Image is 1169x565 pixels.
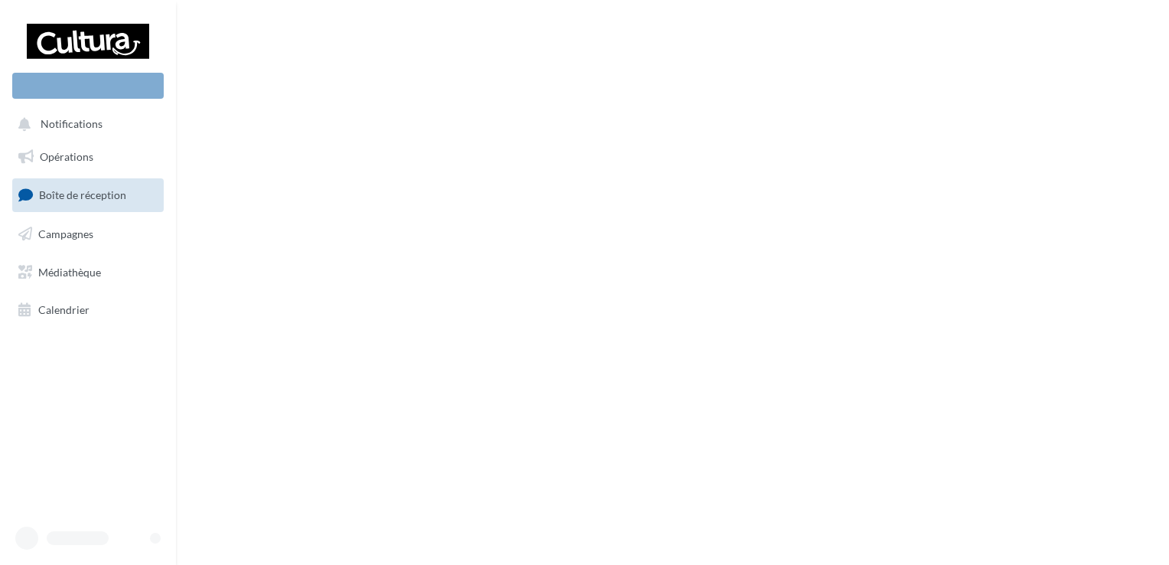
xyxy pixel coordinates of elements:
[38,227,93,240] span: Campagnes
[38,303,90,316] span: Calendrier
[38,265,101,278] span: Médiathèque
[9,218,167,250] a: Campagnes
[12,73,164,99] div: Nouvelle campagne
[9,178,167,211] a: Boîte de réception
[9,256,167,289] a: Médiathèque
[39,188,126,201] span: Boîte de réception
[41,118,103,131] span: Notifications
[9,294,167,326] a: Calendrier
[9,141,167,173] a: Opérations
[40,150,93,163] span: Opérations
